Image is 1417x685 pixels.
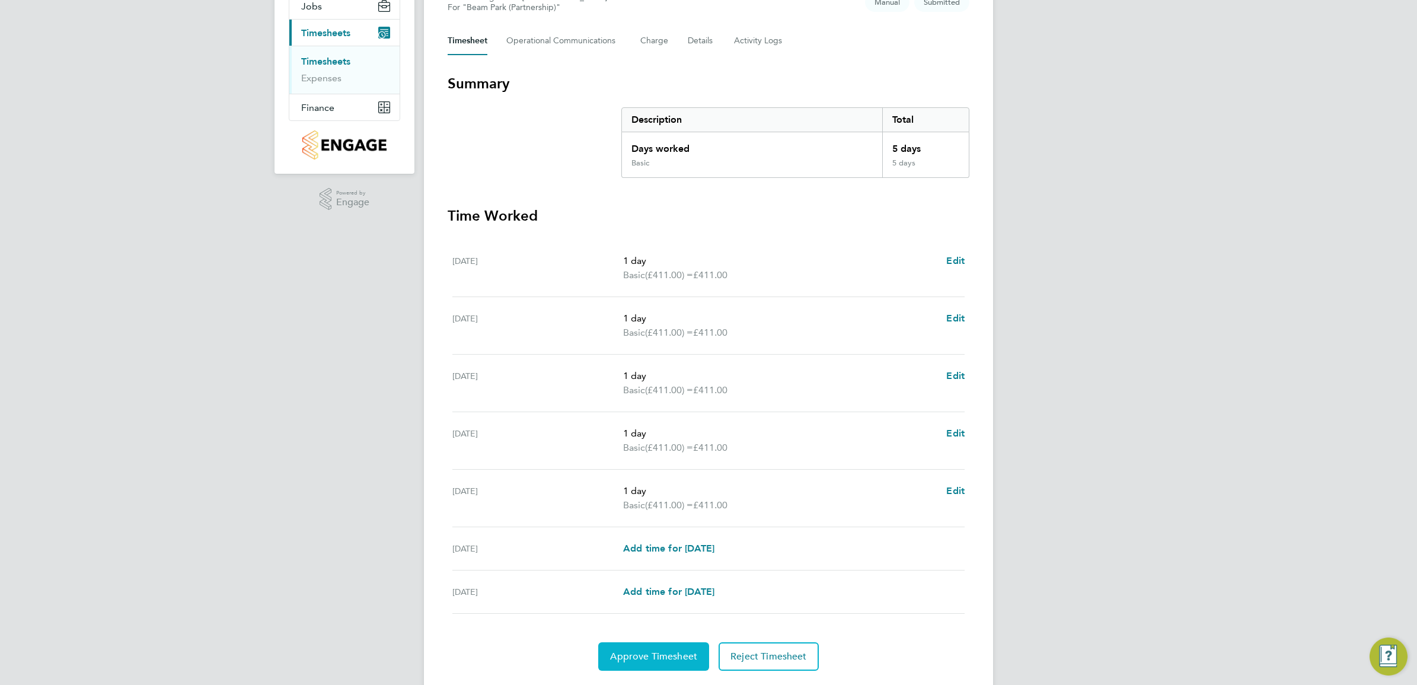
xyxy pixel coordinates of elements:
[946,313,965,324] span: Edit
[301,1,322,12] span: Jobs
[623,498,645,512] span: Basic
[882,132,969,158] div: 5 days
[301,56,350,67] a: Timesheets
[301,27,350,39] span: Timesheets
[640,27,669,55] button: Charge
[946,254,965,268] a: Edit
[623,254,937,268] p: 1 day
[734,27,784,55] button: Activity Logs
[946,311,965,326] a: Edit
[693,384,727,396] span: £411.00
[448,74,969,671] section: Timesheet
[693,499,727,511] span: £411.00
[693,327,727,338] span: £411.00
[452,369,623,397] div: [DATE]
[452,311,623,340] div: [DATE]
[946,426,965,441] a: Edit
[289,20,400,46] button: Timesheets
[623,543,714,554] span: Add time for [DATE]
[448,74,969,93] h3: Summary
[622,132,882,158] div: Days worked
[623,268,645,282] span: Basic
[946,485,965,496] span: Edit
[946,484,965,498] a: Edit
[623,586,714,597] span: Add time for [DATE]
[336,197,369,208] span: Engage
[882,158,969,177] div: 5 days
[623,311,937,326] p: 1 day
[448,206,969,225] h3: Time Worked
[289,94,400,120] button: Finance
[730,651,807,662] span: Reject Timesheet
[1370,638,1408,676] button: Engage Resource Center
[506,27,621,55] button: Operational Communications
[621,107,969,178] div: Summary
[452,541,623,556] div: [DATE]
[623,484,937,498] p: 1 day
[336,188,369,198] span: Powered by
[289,46,400,94] div: Timesheets
[946,428,965,439] span: Edit
[946,370,965,381] span: Edit
[448,2,643,12] div: For "Beam Park (Partnership)"
[289,130,400,160] a: Go to home page
[623,383,645,397] span: Basic
[610,651,697,662] span: Approve Timesheet
[598,642,709,671] button: Approve Timesheet
[448,27,487,55] button: Timesheet
[645,442,693,453] span: (£411.00) =
[645,269,693,281] span: (£411.00) =
[693,269,727,281] span: £411.00
[719,642,819,671] button: Reject Timesheet
[622,108,882,132] div: Description
[452,585,623,599] div: [DATE]
[301,102,334,113] span: Finance
[623,326,645,340] span: Basic
[645,327,693,338] span: (£411.00) =
[946,369,965,383] a: Edit
[623,426,937,441] p: 1 day
[452,254,623,282] div: [DATE]
[645,384,693,396] span: (£411.00) =
[631,158,649,168] div: Basic
[645,499,693,511] span: (£411.00) =
[452,426,623,455] div: [DATE]
[688,27,715,55] button: Details
[693,442,727,453] span: £411.00
[301,72,342,84] a: Expenses
[320,188,370,211] a: Powered byEngage
[623,541,714,556] a: Add time for [DATE]
[623,585,714,599] a: Add time for [DATE]
[882,108,969,132] div: Total
[623,369,937,383] p: 1 day
[302,130,386,160] img: countryside-properties-logo-retina.png
[946,255,965,266] span: Edit
[452,484,623,512] div: [DATE]
[623,441,645,455] span: Basic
